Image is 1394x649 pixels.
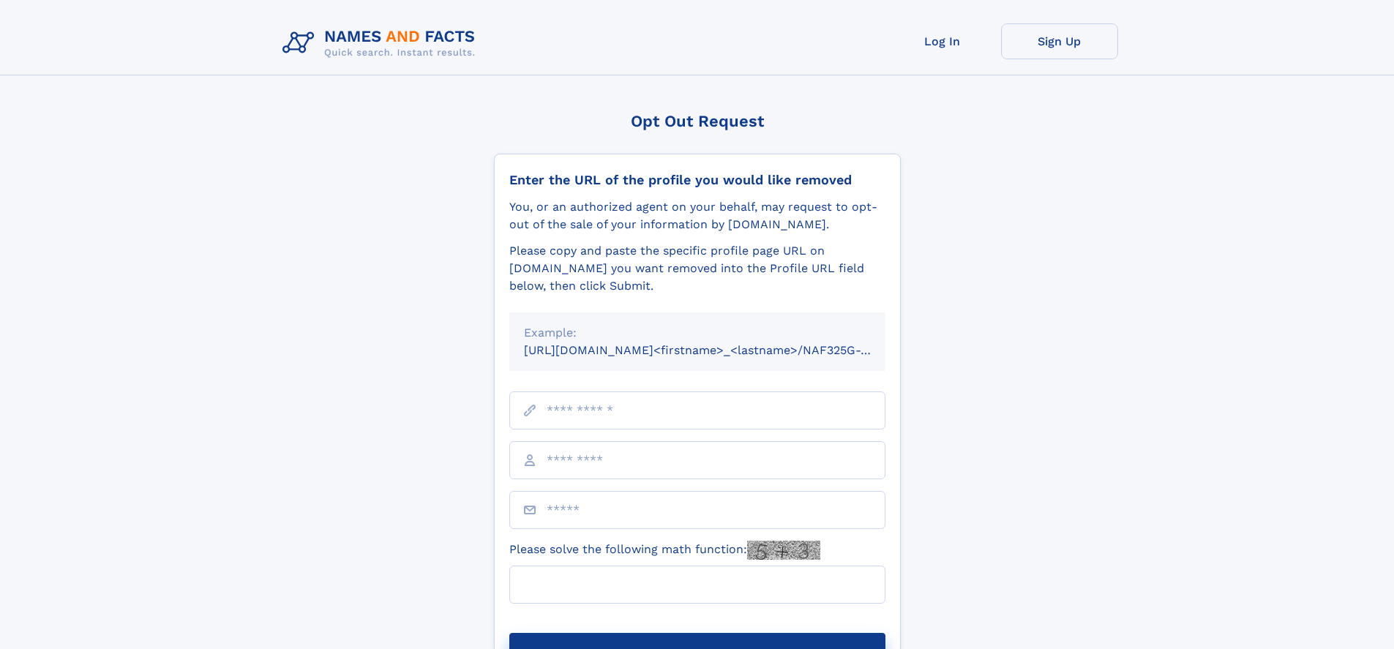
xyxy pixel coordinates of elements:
[509,172,885,188] div: Enter the URL of the profile you would like removed
[884,23,1001,59] a: Log In
[509,541,820,560] label: Please solve the following math function:
[509,198,885,233] div: You, or an authorized agent on your behalf, may request to opt-out of the sale of your informatio...
[277,23,487,63] img: Logo Names and Facts
[1001,23,1118,59] a: Sign Up
[494,112,901,130] div: Opt Out Request
[524,343,913,357] small: [URL][DOMAIN_NAME]<firstname>_<lastname>/NAF325G-xxxxxxxx
[509,242,885,295] div: Please copy and paste the specific profile page URL on [DOMAIN_NAME] you want removed into the Pr...
[524,324,871,342] div: Example:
